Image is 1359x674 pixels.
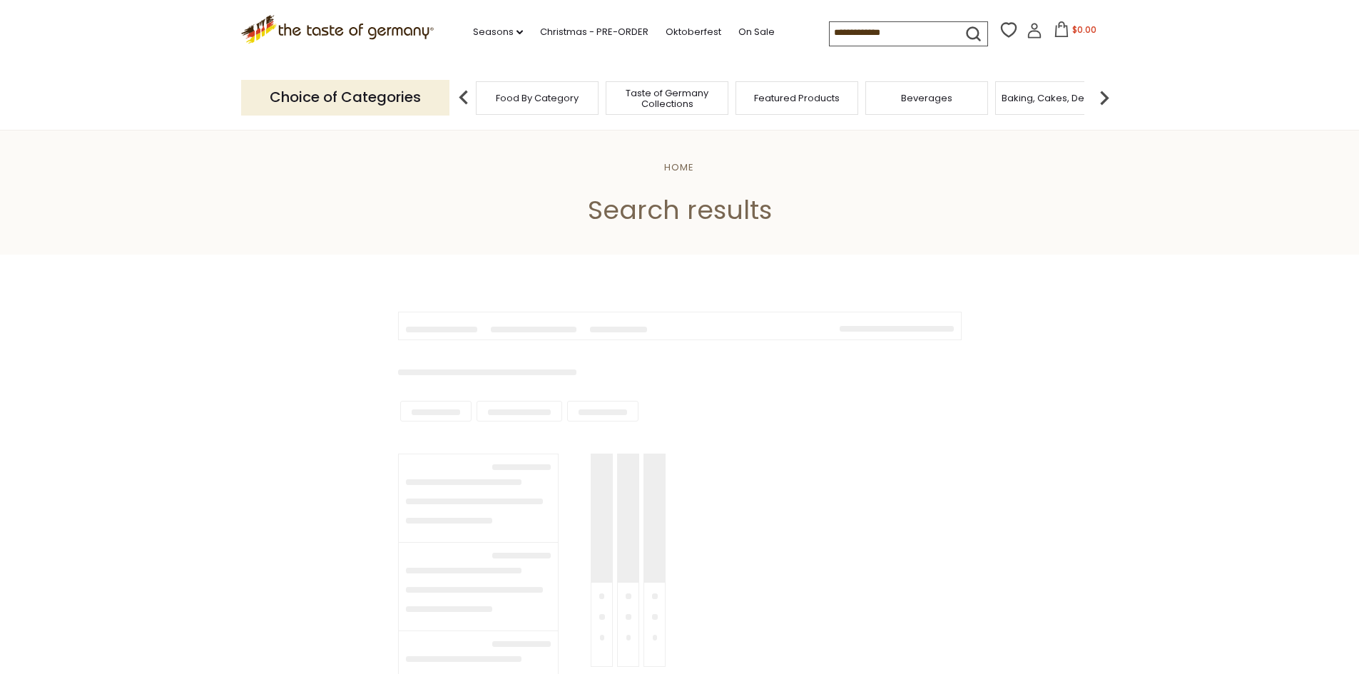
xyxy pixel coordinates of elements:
[1002,93,1112,103] a: Baking, Cakes, Desserts
[738,24,775,40] a: On Sale
[496,93,579,103] a: Food By Category
[1045,21,1106,43] button: $0.00
[901,93,952,103] a: Beverages
[449,83,478,112] img: previous arrow
[44,194,1315,226] h1: Search results
[666,24,721,40] a: Oktoberfest
[754,93,840,103] a: Featured Products
[1090,83,1119,112] img: next arrow
[473,24,523,40] a: Seasons
[610,88,724,109] a: Taste of Germany Collections
[241,80,449,115] p: Choice of Categories
[664,160,694,174] a: Home
[1072,24,1096,36] span: $0.00
[540,24,648,40] a: Christmas - PRE-ORDER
